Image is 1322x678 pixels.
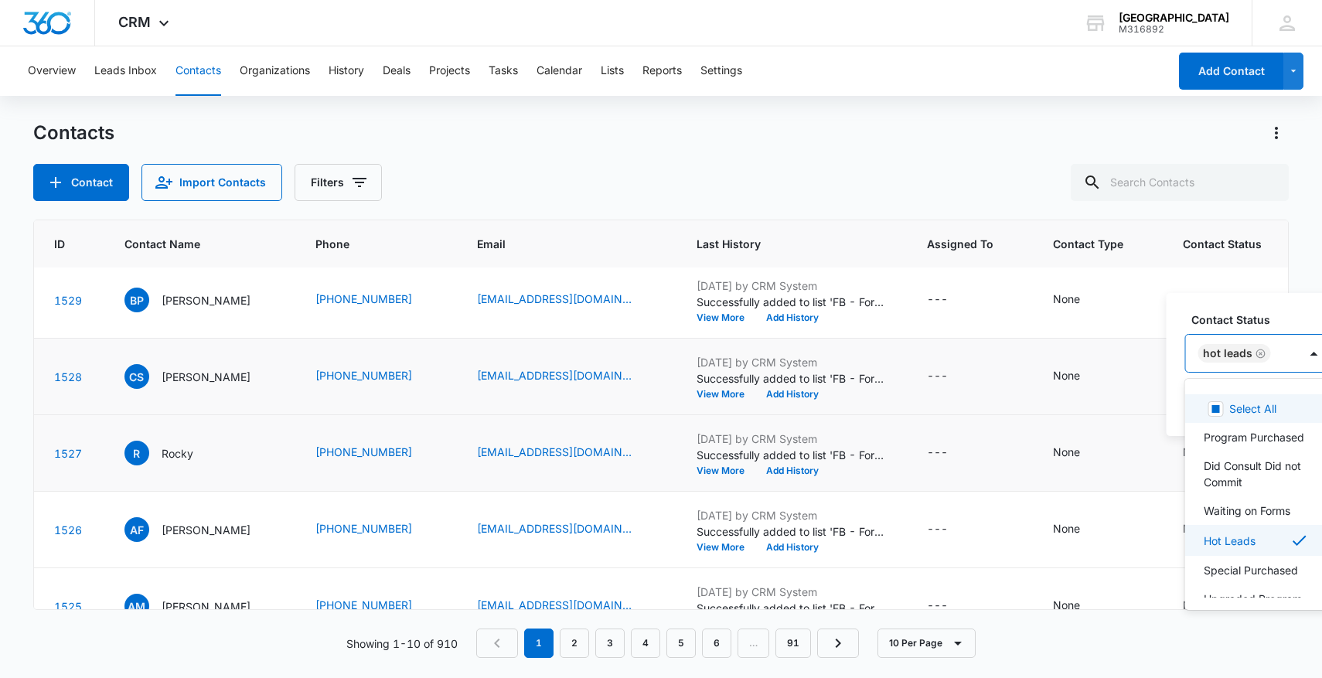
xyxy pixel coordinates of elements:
button: Add Contact [33,164,129,201]
button: Reports [642,46,682,96]
p: Hot Leads [1204,533,1256,549]
div: None [1183,444,1210,460]
span: Contact Type [1053,236,1123,252]
p: Rocky [162,445,193,462]
p: Special Purchased [1204,562,1298,578]
button: View More [697,466,755,475]
button: Contacts [175,46,221,96]
span: Contact Name [124,236,256,252]
a: Navigate to contact details page for Alicia Moran [54,600,82,613]
button: Add History [755,466,830,475]
a: [PHONE_NUMBER] [315,291,412,307]
div: Contact Name - Alicia Moran - Select to Edit Field [124,594,278,618]
div: Contact Type - None - Select to Edit Field [1053,444,1108,462]
div: Contact Type - None - Select to Edit Field [1053,520,1108,539]
div: Contact Type - None - Select to Edit Field [1053,291,1108,309]
div: Email - colortrenz46@yahoo.com - Select to Edit Field [477,597,659,615]
div: None [1183,597,1210,613]
button: Leads Inbox [94,46,157,96]
a: [EMAIL_ADDRESS][DOMAIN_NAME] [477,444,632,460]
button: Organizations [240,46,310,96]
p: Successfully added to list 'FB - Form Updated 7/2025'. [697,447,890,463]
a: Navigate to contact details page for Rocky [54,447,82,460]
div: Contact Status - None - Select to Edit Field [1183,444,1238,462]
span: Phone [315,236,417,252]
button: Add History [755,390,830,399]
button: Add Contact [1179,53,1283,90]
a: Navigate to contact details page for Brenda Perez [54,294,82,307]
nav: Pagination [476,629,859,658]
button: View More [697,313,755,322]
p: [DATE] by CRM System [697,278,890,294]
div: Assigned To - - Select to Edit Field [927,520,976,539]
button: 10 Per Page [877,629,976,658]
span: BP [124,288,149,312]
a: Page 4 [631,629,660,658]
div: --- [927,367,948,386]
div: Contact Status - None - Select to Edit Field [1183,597,1238,615]
button: Overview [28,46,76,96]
p: [DATE] by CRM System [697,431,890,447]
a: Page 5 [666,629,696,658]
a: Navigate to contact details page for Cynthia Scales [54,370,82,383]
a: Page 6 [702,629,731,658]
div: None [1053,520,1080,537]
div: Email - cynthiascales145@gmail.com - Select to Edit Field [477,367,659,386]
div: Assigned To - - Select to Edit Field [927,597,976,615]
p: [PERSON_NAME] [162,292,250,308]
a: [EMAIL_ADDRESS][DOMAIN_NAME] [477,291,632,307]
button: Projects [429,46,470,96]
input: Search Contacts [1071,164,1289,201]
p: [DATE] by CRM System [697,507,890,523]
a: [PHONE_NUMBER] [315,520,412,537]
div: None [1053,291,1080,307]
div: Contact Type - None - Select to Edit Field [1053,597,1108,615]
div: Contact Name - Rocky - Select to Edit Field [124,441,221,465]
div: account name [1119,12,1229,24]
span: Assigned To [927,236,993,252]
div: --- [927,520,948,539]
a: [EMAIL_ADDRESS][DOMAIN_NAME] [477,367,632,383]
span: AF [124,517,149,542]
div: Contact Name - Ashley Furber - Select to Edit Field [124,517,278,542]
div: Email - rabecker82@gmail.com - Select to Edit Field [477,444,659,462]
a: [EMAIL_ADDRESS][DOMAIN_NAME] [477,520,632,537]
p: Program Purchased [1204,429,1304,445]
p: Successfully added to list 'FB - Form Updated 7/2025'. [697,600,890,616]
div: Remove Hot Leads [1252,348,1266,359]
a: Page 3 [595,629,625,658]
div: Contact Status - None - Select to Edit Field [1183,520,1238,539]
button: Import Contacts [141,164,282,201]
p: [DATE] by CRM System [697,354,890,370]
em: 1 [524,629,554,658]
a: [EMAIL_ADDRESS][DOMAIN_NAME] [477,597,632,613]
span: AM [124,594,149,618]
div: Assigned To - - Select to Edit Field [927,444,976,462]
button: Deals [383,46,411,96]
p: [PERSON_NAME] [162,598,250,615]
div: --- [927,444,948,462]
h1: Contacts [33,121,114,145]
div: Phone - +19092353917 - Select to Edit Field [315,444,440,462]
p: Upgraded Program [1204,591,1302,607]
button: Settings [700,46,742,96]
p: Successfully added to list 'FB - Form Updated 7/2025'. [697,370,890,387]
p: [DATE] by CRM System [697,584,890,600]
button: Actions [1264,121,1289,145]
div: None [1183,520,1210,537]
button: View More [697,390,755,399]
button: History [329,46,364,96]
div: Phone - +19099068506 - Select to Edit Field [315,367,440,386]
div: account id [1119,24,1229,35]
div: None [1053,367,1080,383]
div: --- [927,597,948,615]
div: Phone - (512) 8146209 - Select to Edit Field [315,520,440,539]
span: CS [124,364,149,389]
div: --- [927,291,948,309]
button: Add History [755,543,830,552]
button: Filters [295,164,382,201]
a: [PHONE_NUMBER] [315,597,412,613]
div: None [1053,444,1080,460]
div: Email - cerv4me@gmail.com - Select to Edit Field [477,520,659,539]
a: Navigate to contact details page for Ashley Furber [54,523,82,537]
